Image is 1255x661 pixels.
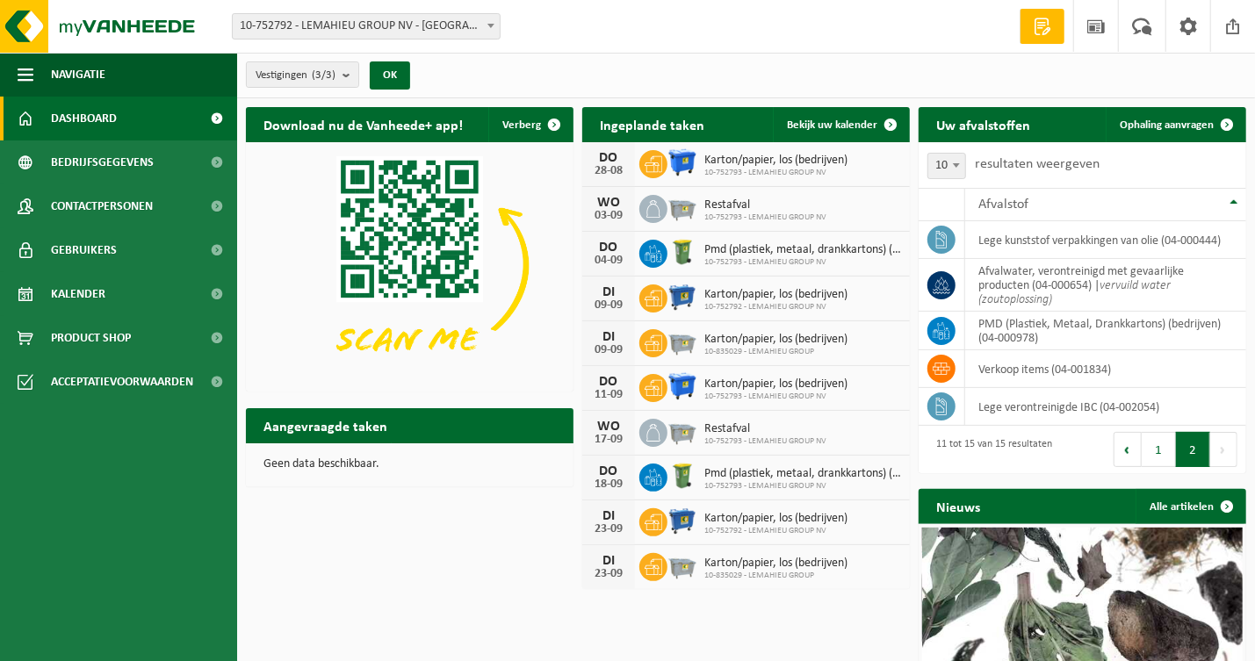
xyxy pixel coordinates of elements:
div: 18-09 [591,478,626,491]
div: DI [591,285,626,299]
span: Restafval [704,198,826,212]
span: Contactpersonen [51,184,153,228]
span: 10-752793 - LEMAHIEU GROUP NV [704,481,901,492]
span: Karton/papier, los (bedrijven) [704,557,847,571]
span: Gebruikers [51,228,117,272]
h2: Ingeplande taken [582,107,722,141]
span: 10-752793 - LEMAHIEU GROUP NV [704,257,901,268]
span: Vestigingen [256,62,335,89]
img: WB-2500-GAL-GY-01 [667,416,697,446]
button: 1 [1142,432,1176,467]
span: Karton/papier, los (bedrijven) [704,377,847,392]
div: 09-09 [591,299,626,312]
span: Afvalstof [978,198,1028,212]
img: WB-0240-HPE-GN-50 [667,237,697,267]
div: WO [591,420,626,434]
td: Lege verontreinigde IBC (04-002054) [965,388,1246,426]
button: 2 [1176,432,1210,467]
span: Product Shop [51,316,131,360]
button: Verberg [488,107,572,142]
a: Ophaling aanvragen [1106,107,1244,142]
div: DI [591,330,626,344]
div: DO [591,464,626,478]
a: Bekijk uw kalender [773,107,908,142]
div: 09-09 [591,344,626,356]
td: afvalwater, verontreinigd met gevaarlijke producten (04-000654) | [965,259,1246,312]
span: Verberg [502,119,541,131]
span: Karton/papier, los (bedrijven) [704,333,847,347]
img: WB-2500-GAL-GY-01 [667,327,697,356]
div: 11 tot 15 van 15 resultaten [927,430,1052,469]
div: DO [591,151,626,165]
h2: Aangevraagde taken [246,408,405,442]
span: 10-752792 - LEMAHIEU GROUP NV [704,526,847,536]
span: 10-752793 - LEMAHIEU GROUP NV [704,436,826,447]
span: Bedrijfsgegevens [51,140,154,184]
button: OK [370,61,410,90]
span: 10 [927,153,966,179]
span: Kalender [51,272,105,316]
div: WO [591,196,626,210]
span: 10-835029 - LEMAHIEU GROUP [704,347,847,357]
span: 10-752792 - LEMAHIEU GROUP NV - GENT [233,14,500,39]
div: DI [591,554,626,568]
span: Navigatie [51,53,105,97]
span: Restafval [704,422,826,436]
span: Dashboard [51,97,117,140]
button: Next [1210,432,1237,467]
span: Pmd (plastiek, metaal, drankkartons) (bedrijven) [704,467,901,481]
img: WB-2500-GAL-GY-01 [667,550,697,580]
button: Previous [1114,432,1142,467]
button: Vestigingen(3/3) [246,61,359,88]
td: PMD (Plastiek, Metaal, Drankkartons) (bedrijven) (04-000978) [965,312,1246,350]
div: 23-09 [591,568,626,580]
div: 03-09 [591,210,626,222]
h2: Nieuws [919,489,998,523]
span: Pmd (plastiek, metaal, drankkartons) (bedrijven) [704,243,901,257]
h2: Download nu de Vanheede+ app! [246,107,480,141]
div: DI [591,509,626,523]
span: 10-752792 - LEMAHIEU GROUP NV - GENT [232,13,501,40]
i: vervuild water (zoutoplossing) [978,279,1171,306]
div: DO [591,375,626,389]
span: Acceptatievoorwaarden [51,360,193,404]
span: Bekijk uw kalender [787,119,877,131]
img: WB-0660-HPE-BE-01 [667,506,697,535]
td: verkoop items (04-001834) [965,350,1246,388]
img: WB-1100-HPE-BE-01 [667,147,697,177]
div: 23-09 [591,523,626,535]
span: 10 [928,154,965,178]
count: (3/3) [312,69,335,81]
span: 10-752792 - LEMAHIEU GROUP NV [704,302,847,313]
span: 10-752793 - LEMAHIEU GROUP NV [704,212,826,223]
span: Karton/papier, los (bedrijven) [704,288,847,302]
span: 10-835029 - LEMAHIEU GROUP [704,571,847,581]
span: Ophaling aanvragen [1120,119,1214,131]
div: 11-09 [591,389,626,401]
span: Karton/papier, los (bedrijven) [704,154,847,168]
img: WB-1100-HPE-BE-01 [667,371,697,401]
div: DO [591,241,626,255]
span: 10-752793 - LEMAHIEU GROUP NV [704,392,847,402]
span: 10-752793 - LEMAHIEU GROUP NV [704,168,847,178]
img: WB-0240-HPE-GN-50 [667,461,697,491]
img: Download de VHEPlus App [246,142,573,388]
h2: Uw afvalstoffen [919,107,1048,141]
a: Alle artikelen [1136,489,1244,524]
span: Karton/papier, los (bedrijven) [704,512,847,526]
div: 28-08 [591,165,626,177]
div: 17-09 [591,434,626,446]
td: lege kunststof verpakkingen van olie (04-000444) [965,221,1246,259]
img: WB-0660-HPE-BE-01 [667,282,697,312]
label: resultaten weergeven [975,157,1100,171]
div: 04-09 [591,255,626,267]
img: WB-2500-GAL-GY-01 [667,192,697,222]
p: Geen data beschikbaar. [263,458,556,471]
